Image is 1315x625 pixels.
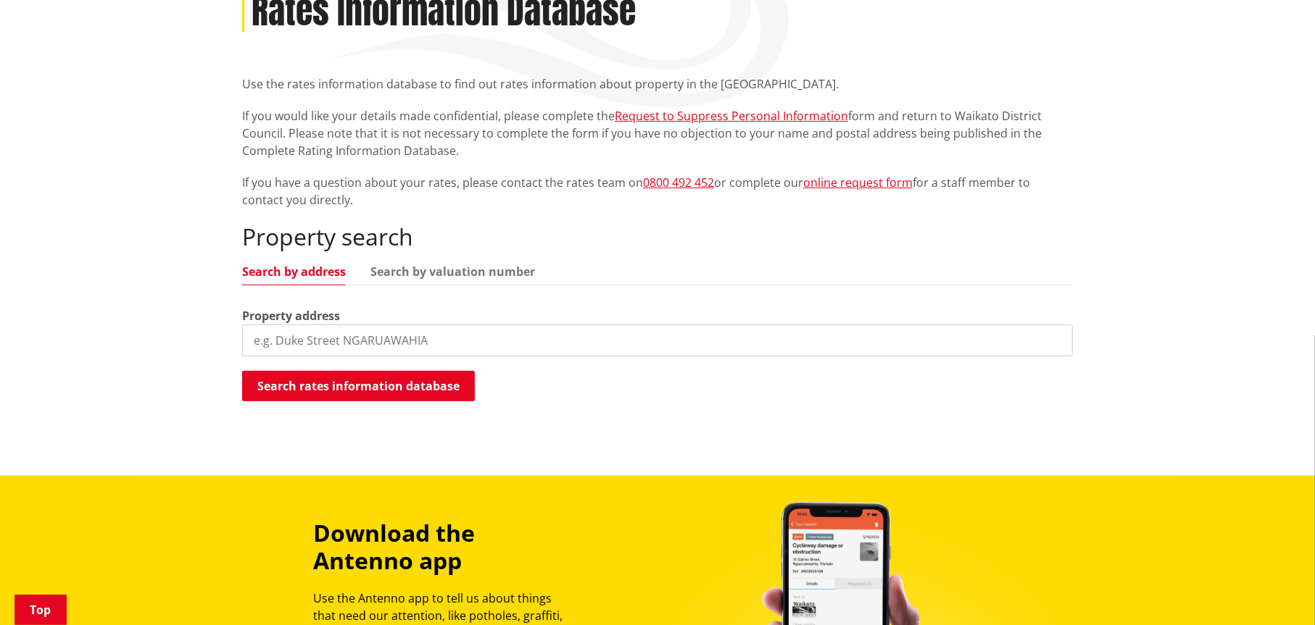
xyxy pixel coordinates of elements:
h3: Download the Antenno app [313,519,576,575]
a: Search by valuation number [370,266,535,277]
input: e.g. Duke Street NGARUAWAHIA [242,324,1073,356]
p: Use the rates information database to find out rates information about property in the [GEOGRAPHI... [242,75,1073,93]
p: If you would like your details made confidential, please complete the form and return to Waikato ... [242,107,1073,159]
a: 0800 492 452 [643,175,714,190]
h2: Property search [242,223,1073,251]
button: Search rates information database [242,371,475,401]
a: Request to Suppress Personal Information [615,108,848,124]
a: Search by address [242,266,346,277]
a: online request form [803,175,913,190]
p: If you have a question about your rates, please contact the rates team on or complete our for a s... [242,174,1073,209]
a: Top [14,595,67,625]
label: Property address [242,307,340,324]
iframe: Messenger Launcher [1248,564,1301,616]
